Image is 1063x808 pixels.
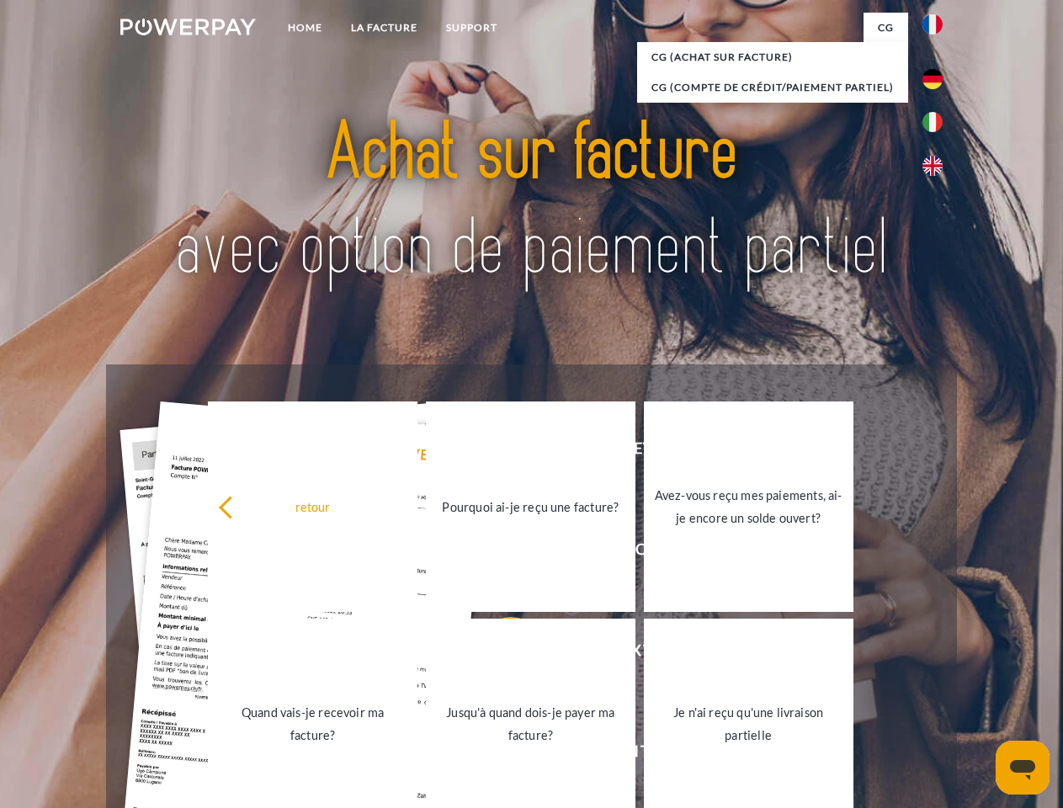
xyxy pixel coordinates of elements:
div: retour [218,495,407,518]
div: Pourquoi ai-je reçu une facture? [436,495,625,518]
a: CG (Compte de crédit/paiement partiel) [637,72,908,103]
div: Jusqu'à quand dois-je payer ma facture? [436,701,625,747]
img: it [922,112,943,132]
iframe: Bouton de lancement de la fenêtre de messagerie [996,741,1050,795]
a: Support [432,13,512,43]
img: de [922,69,943,89]
a: LA FACTURE [337,13,432,43]
a: CG (achat sur facture) [637,42,908,72]
img: fr [922,14,943,35]
a: Avez-vous reçu mes paiements, ai-je encore un solde ouvert? [644,401,853,612]
img: en [922,156,943,176]
img: logo-powerpay-white.svg [120,19,256,35]
div: Quand vais-je recevoir ma facture? [218,701,407,747]
a: Home [274,13,337,43]
div: Avez-vous reçu mes paiements, ai-je encore un solde ouvert? [654,484,843,529]
div: Je n'ai reçu qu'une livraison partielle [654,701,843,747]
img: title-powerpay_fr.svg [161,81,902,322]
a: CG [864,13,908,43]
